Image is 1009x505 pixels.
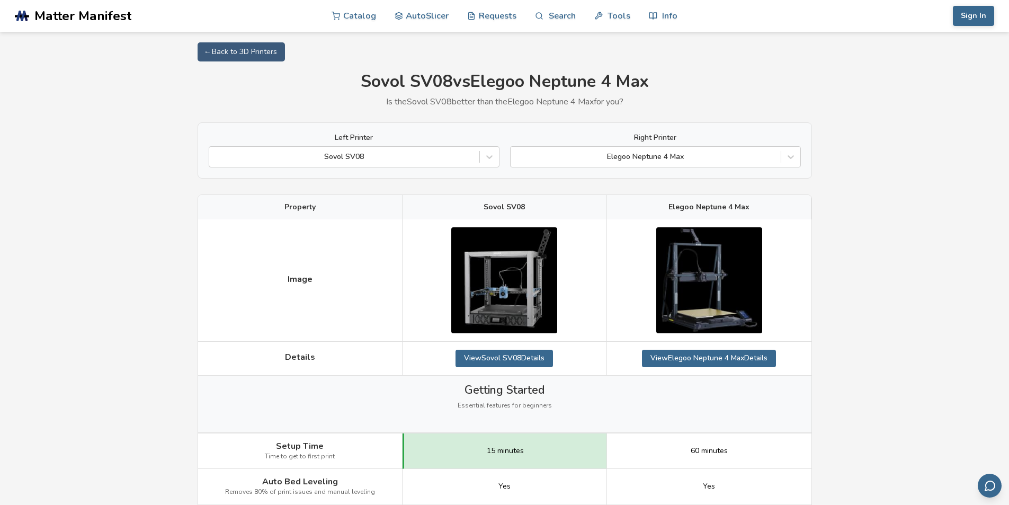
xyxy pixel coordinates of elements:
[458,402,552,410] span: Essential features for beginners
[451,227,557,333] img: Sovol SV08
[487,447,524,455] span: 15 minutes
[484,203,525,211] span: Sovol SV08
[668,203,749,211] span: Elegoo Neptune 4 Max
[198,72,812,92] h1: Sovol SV08 vs Elegoo Neptune 4 Max
[456,350,553,367] a: ViewSovol SV08Details
[198,97,812,107] p: Is the Sovol SV08 better than the Elegoo Neptune 4 Max for you?
[284,203,316,211] span: Property
[691,447,728,455] span: 60 minutes
[465,384,544,396] span: Getting Started
[498,482,511,491] span: Yes
[276,441,324,451] span: Setup Time
[978,474,1002,498] button: Send feedback via email
[703,482,715,491] span: Yes
[656,227,762,333] img: Elegoo Neptune 4 Max
[953,6,994,26] button: Sign In
[198,42,285,61] a: ← Back to 3D Printers
[262,477,338,486] span: Auto Bed Leveling
[215,153,217,161] input: Sovol SV08
[642,350,776,367] a: ViewElegoo Neptune 4 MaxDetails
[288,274,312,284] span: Image
[34,8,131,23] span: Matter Manifest
[265,453,335,460] span: Time to get to first print
[209,134,499,142] label: Left Printer
[510,134,801,142] label: Right Printer
[225,489,375,496] span: Removes 80% of print issues and manual leveling
[285,352,315,362] span: Details
[516,153,518,161] input: Elegoo Neptune 4 Max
